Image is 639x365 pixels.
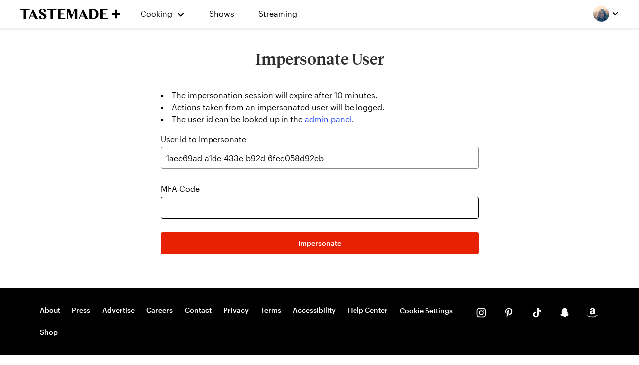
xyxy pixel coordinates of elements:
label: MFA Code [161,183,200,195]
img: Profile picture [593,6,609,22]
a: To Tastemade Home Page [20,8,120,20]
button: Impersonate [161,232,479,254]
a: Privacy [223,306,249,316]
button: Cookie Settings [400,306,453,316]
label: User Id to Impersonate [161,133,246,145]
a: About [40,306,60,316]
a: Advertise [102,306,135,316]
span: Impersonate [298,238,341,248]
a: Careers [146,306,173,316]
li: Actions taken from an impersonated user will be logged. [161,101,479,113]
li: The impersonation session will expire after 10 minutes. [161,89,479,101]
nav: Footer [40,306,456,337]
button: Profile picture [593,6,619,22]
a: Help Center [348,306,388,316]
button: Cooking [140,2,185,26]
li: The user id can be looked up in the . [161,113,479,125]
h1: Impersonate User [153,50,487,68]
a: Contact [185,306,212,316]
a: Terms [261,306,281,316]
span: Cooking [141,9,172,18]
a: Shop [40,328,58,337]
a: Accessibility [293,306,336,316]
a: Press [72,306,90,316]
a: admin panel [305,114,352,124]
